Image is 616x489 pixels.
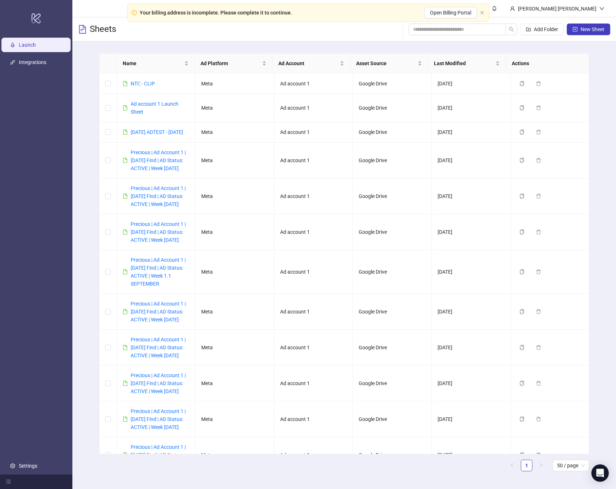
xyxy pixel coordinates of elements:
[123,105,128,110] span: file
[424,7,477,18] button: Open Billing Portal
[195,143,274,178] td: Meta
[430,10,471,16] span: Open Billing Portal
[519,452,524,458] span: copy
[140,9,292,17] div: Your billing address is incomplete. Please complete it to continue.
[353,214,432,250] td: Google Drive
[123,452,128,458] span: file
[274,330,353,366] td: Ad account 1
[432,437,511,473] td: [DATE]
[519,309,524,314] span: copy
[573,27,578,32] span: plus-square
[353,250,432,294] td: Google Drive
[510,6,515,11] span: user
[536,309,541,314] span: delete
[19,59,46,65] a: Integrations
[536,269,541,274] span: delete
[353,294,432,330] td: Google Drive
[509,27,514,32] span: search
[131,408,186,430] a: Precious | Ad Account 1 | [DATE] Find | AD Status: ACTIVE | Week [DATE]
[195,122,274,143] td: Meta
[567,24,610,35] button: New Sheet
[432,250,511,294] td: [DATE]
[536,452,541,458] span: delete
[428,54,506,73] th: Last Modified
[353,143,432,178] td: Google Drive
[535,460,547,471] button: right
[195,366,274,401] td: Meta
[519,381,524,386] span: copy
[6,479,11,484] span: menu-fold
[599,6,604,11] span: down
[123,81,128,86] span: file
[278,59,338,67] span: Ad Account
[521,460,532,471] li: 1
[480,10,484,15] button: close
[123,194,128,199] span: file
[553,460,589,471] div: Page Size
[536,158,541,163] span: delete
[274,122,353,143] td: Ad account 1
[534,26,558,32] span: Add Folder
[131,372,186,394] a: Precious | Ad Account 1 | [DATE] Find | AD Status: ACTIVE | Week [DATE]
[536,81,541,86] span: delete
[519,417,524,422] span: copy
[519,194,524,199] span: copy
[432,366,511,401] td: [DATE]
[519,130,524,135] span: copy
[432,122,511,143] td: [DATE]
[131,129,183,135] a: [DATE] ADTEST - [DATE]
[274,437,353,473] td: Ad account 1
[131,101,178,115] a: Ad account 1 Launch Sheet
[274,214,353,250] td: Ad account 1
[432,214,511,250] td: [DATE]
[434,59,494,67] span: Last Modified
[19,42,36,48] a: Launch
[195,437,274,473] td: Meta
[492,6,497,11] span: bell
[353,73,432,94] td: Google Drive
[131,81,155,87] a: NTC - CLIP
[123,417,128,422] span: file
[123,158,128,163] span: file
[19,463,37,469] a: Settings
[519,345,524,350] span: copy
[353,94,432,122] td: Google Drive
[195,401,274,437] td: Meta
[123,381,128,386] span: file
[201,59,261,67] span: Ad Platform
[123,309,128,314] span: file
[195,73,274,94] td: Meta
[536,381,541,386] span: delete
[353,122,432,143] td: Google Drive
[519,81,524,86] span: copy
[353,330,432,366] td: Google Drive
[131,301,186,323] a: Precious | Ad Account 1 | [DATE] Find | AD Status: ACTIVE | Week [DATE]
[131,221,186,243] a: Precious | Ad Account 1 | [DATE] Find | AD Status: ACTIVE | Week [DATE]
[536,194,541,199] span: delete
[432,73,511,94] td: [DATE]
[123,229,128,235] span: file
[536,417,541,422] span: delete
[350,54,428,73] th: Asset Source
[506,460,518,471] button: left
[274,250,353,294] td: Ad account 1
[123,59,183,67] span: Name
[195,178,274,214] td: Meta
[131,149,186,171] a: Precious | Ad Account 1 | [DATE] Find | AD Status: ACTIVE | Week [DATE]
[557,460,585,471] span: 50 / page
[273,54,350,73] th: Ad Account
[432,294,511,330] td: [DATE]
[353,437,432,473] td: Google Drive
[519,229,524,235] span: copy
[515,5,599,13] div: [PERSON_NAME] [PERSON_NAME]
[591,464,609,482] div: Open Intercom Messenger
[432,178,511,214] td: [DATE]
[356,59,416,67] span: Asset Source
[131,444,186,466] a: Precious | Ad Account 1 | [DATE] Find | AD Status: ACTIVE | Week [DATE]
[90,24,116,35] h3: Sheets
[274,294,353,330] td: Ad account 1
[519,158,524,163] span: copy
[353,366,432,401] td: Google Drive
[510,463,514,467] span: left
